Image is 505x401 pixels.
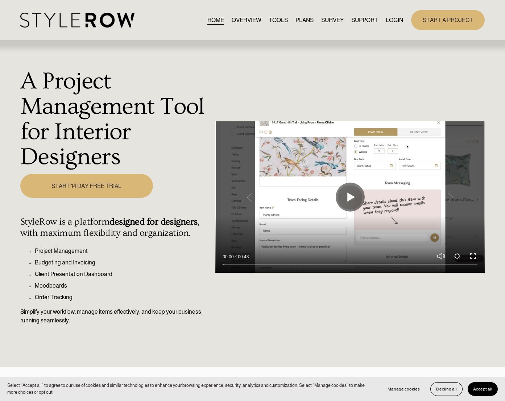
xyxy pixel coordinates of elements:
[430,382,463,396] button: Decline all
[109,217,198,227] strong: designed for designers
[351,16,378,25] span: SUPPORT
[223,262,477,267] input: Seek
[232,15,261,25] a: OVERVIEW
[35,258,212,267] p: Budgeting and Invoicing
[20,13,134,28] img: StyleRow
[20,308,212,325] p: Simplify your workflow, manage items effectively, and keep your business running seamlessly.
[388,387,420,392] span: Manage cookies
[382,382,425,396] button: Manage cookies
[321,15,344,25] a: SURVEY
[269,15,288,25] a: TOOLS
[386,15,403,25] a: LOGIN
[20,174,153,198] a: START 14 DAY FREE TRIAL
[223,253,235,260] div: Current time
[235,253,251,260] div: Duration
[473,387,492,392] span: Accept all
[7,382,375,396] p: Select “Accept all” to agree to our use of cookies and similar technologies to enhance your brows...
[20,69,212,170] h1: A Project Management Tool for Interior Designers
[35,270,212,279] p: Client Presentation Dashboard
[35,281,212,290] p: Moodboards
[20,217,212,239] h4: StyleRow is a platform , with maximum flexibility and organization.
[468,382,498,396] button: Accept all
[336,183,365,212] button: Play
[207,15,224,25] a: HOME
[295,15,314,25] a: PLANS
[351,15,378,25] a: folder dropdown
[35,293,212,302] p: Order Tracking
[411,10,485,30] a: START A PROJECT
[436,387,457,392] span: Decline all
[35,247,212,255] p: Project Management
